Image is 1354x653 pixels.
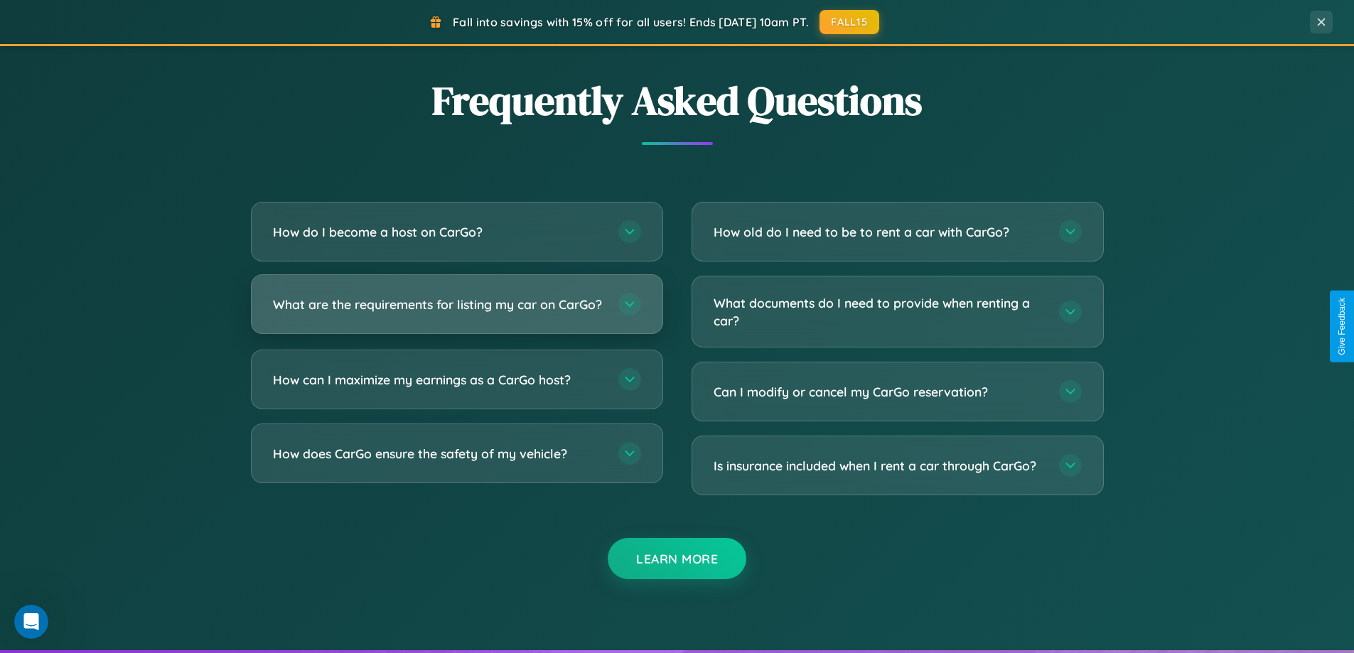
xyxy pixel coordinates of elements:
h3: How can I maximize my earnings as a CarGo host? [273,371,604,389]
h3: How do I become a host on CarGo? [273,223,604,241]
h3: What documents do I need to provide when renting a car? [714,294,1045,329]
button: Learn More [608,538,746,579]
h3: What are the requirements for listing my car on CarGo? [273,296,604,313]
h2: Frequently Asked Questions [251,73,1104,128]
h3: How does CarGo ensure the safety of my vehicle? [273,445,604,463]
h3: Can I modify or cancel my CarGo reservation? [714,383,1045,401]
div: Give Feedback [1337,298,1347,355]
h3: How old do I need to be to rent a car with CarGo? [714,223,1045,241]
button: FALL15 [820,10,879,34]
h3: Is insurance included when I rent a car through CarGo? [714,457,1045,475]
span: Fall into savings with 15% off for all users! Ends [DATE] 10am PT. [453,15,809,29]
iframe: Intercom live chat [14,605,48,639]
